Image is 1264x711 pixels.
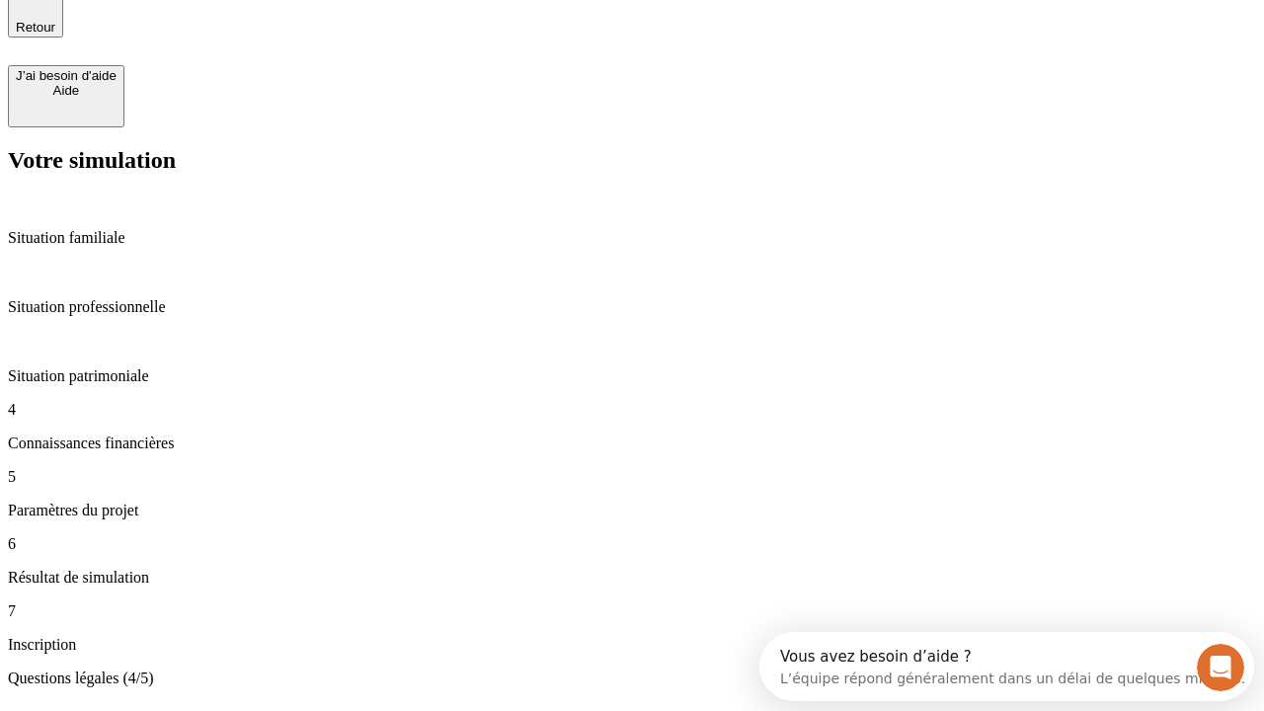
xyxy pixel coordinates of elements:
p: Situation familiale [8,229,1256,247]
iframe: Intercom live chat [1197,644,1244,691]
h2: Votre simulation [8,147,1256,174]
div: L’équipe répond généralement dans un délai de quelques minutes. [21,33,486,53]
p: 6 [8,535,1256,553]
p: 4 [8,401,1256,419]
p: Inscription [8,636,1256,654]
button: J’ai besoin d'aideAide [8,65,124,127]
p: 7 [8,602,1256,620]
p: Situation patrimoniale [8,367,1256,385]
p: Résultat de simulation [8,569,1256,587]
p: Connaissances financières [8,434,1256,452]
p: Situation professionnelle [8,298,1256,316]
div: J’ai besoin d'aide [16,68,117,83]
div: Aide [16,83,117,98]
p: Questions légales (4/5) [8,670,1256,687]
iframe: Intercom live chat discovery launcher [759,632,1254,701]
div: Vous avez besoin d’aide ? [21,17,486,33]
div: Ouvrir le Messenger Intercom [8,8,544,62]
p: Paramètres du projet [8,502,1256,519]
span: Retour [16,20,55,35]
p: 5 [8,468,1256,486]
